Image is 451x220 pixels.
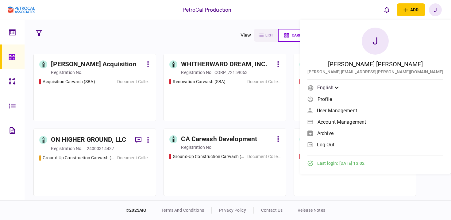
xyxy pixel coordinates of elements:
[362,28,389,55] div: J
[328,60,423,69] div: [PERSON_NAME] [PERSON_NAME]
[317,160,364,167] span: Last login : [DATE] 13:02
[51,145,83,152] div: registration no.
[307,129,443,138] a: archive
[278,29,309,42] button: cards
[33,54,156,121] a: [PERSON_NAME] Acquisitionregistration no.Acquisition Carwash (SBA)Document Collection
[318,97,332,102] span: Profile
[117,155,151,161] div: Document Collection
[161,208,204,213] a: terms and conditions
[247,79,281,85] div: Document Collection
[247,153,281,160] div: Document Collection
[307,140,443,149] a: log out
[429,3,442,16] button: J
[307,106,443,115] a: User management
[254,29,278,42] button: list
[261,208,283,213] a: contact us
[51,135,126,145] div: ON HIGHER GROUND, LLC
[241,32,251,39] div: view
[173,153,244,160] div: Ground-Up Construction Carwash (SBA)
[294,54,416,121] a: Sud Daddee'z LLCregistration no.0803747828Ground-Up Construction CarwashDocument Collection
[181,144,213,150] div: registration no.
[181,69,213,75] div: registration no.
[294,129,416,196] a: [PERSON_NAME] Cucamonga Acquisition and Conversionregistration no.Acquisition & Renovation Carwas...
[51,69,83,75] div: registration no.
[8,6,35,14] img: client company logo
[126,207,154,214] div: © 2025 AIO
[317,108,357,113] span: User management
[317,84,339,91] div: English
[307,95,443,104] a: Profile
[307,69,443,75] div: [PERSON_NAME][EMAIL_ADDRESS][PERSON_NAME][DOMAIN_NAME]
[117,79,151,85] div: Document Collection
[317,142,334,147] span: log out
[307,117,443,126] a: Account management
[214,69,248,75] div: CORP_72159063
[292,33,304,37] span: cards
[181,134,257,144] div: CA Carwash Development
[219,208,246,213] a: privacy policy
[265,33,273,37] span: list
[84,145,114,152] div: L24000314437
[318,119,366,125] span: Account management
[43,79,95,85] div: Acquisition Carwash (SBA)
[317,131,333,136] span: archive
[298,208,325,213] a: release notes
[164,54,286,121] a: WHITHERWARD DREAM, INC.registration no.CORP_72159063Renovation Carwash (SBA)Document Collection
[173,79,225,85] div: Renovation Carwash (SBA)
[181,60,267,69] div: WHITHERWARD DREAM, INC.
[164,129,286,196] a: CA Carwash Developmentregistration no.Ground-Up Construction Carwash (SBA) Document Collection
[43,155,114,161] div: Ground-Up Construction Carwash (SBA)
[183,6,232,14] div: PetroCal Production
[51,60,136,69] div: [PERSON_NAME] Acquisition
[380,3,393,16] button: open notifications list
[397,3,425,16] button: open adding identity options
[33,129,156,196] a: ON HIGHER GROUND, LLCregistration no.L24000314437Ground-Up Construction Carwash (SBA) Document Co...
